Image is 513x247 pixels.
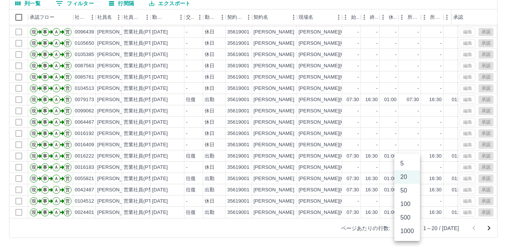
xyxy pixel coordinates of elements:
[394,197,420,211] li: 100
[394,157,420,170] li: 5
[394,211,420,224] li: 500
[394,184,420,197] li: 50
[394,170,420,184] li: 20
[394,224,420,238] li: 1000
